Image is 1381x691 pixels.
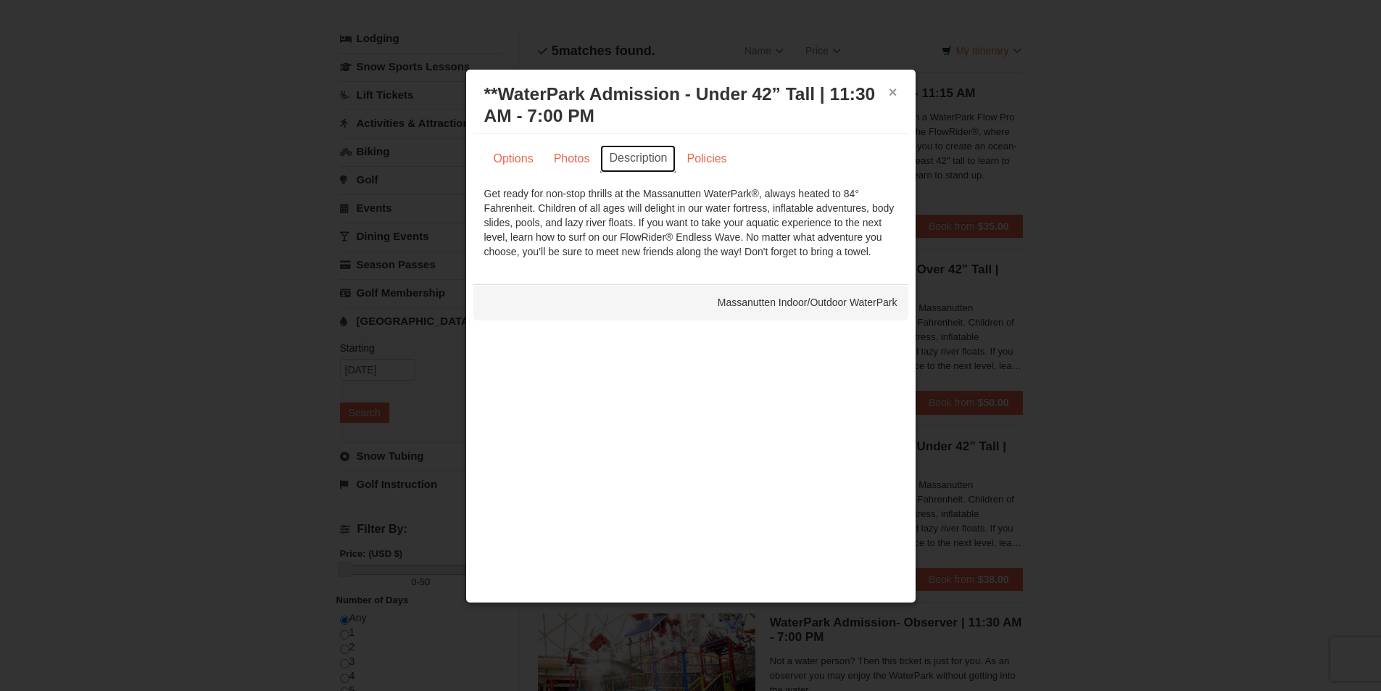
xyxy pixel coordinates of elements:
[473,284,908,320] div: Massanutten Indoor/Outdoor WaterPark
[677,145,736,173] a: Policies
[544,145,600,173] a: Photos
[889,85,897,99] button: ×
[600,145,676,173] a: Description
[484,83,897,127] h3: **WaterPark Admission - Under 42” Tall | 11:30 AM - 7:00 PM
[484,186,897,259] div: Get ready for non-stop thrills at the Massanutten WaterPark®, always heated to 84° Fahrenheit. Ch...
[484,145,543,173] a: Options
